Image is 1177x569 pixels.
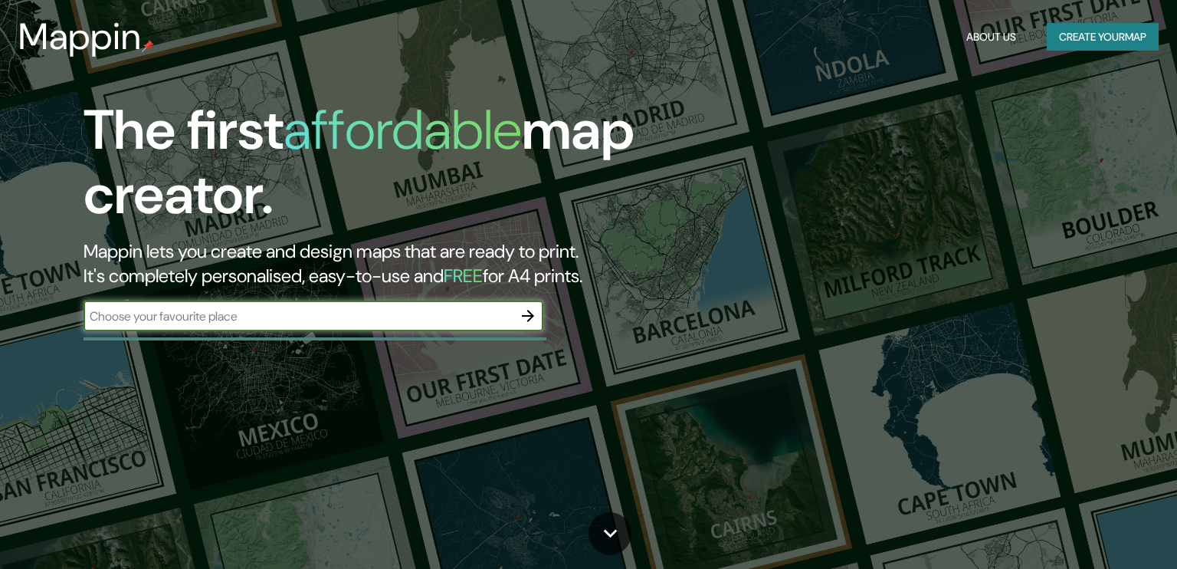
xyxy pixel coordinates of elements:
h5: FREE [444,264,483,288]
img: mappin-pin [142,40,154,52]
h3: Mappin [18,15,142,58]
input: Choose your favourite place [84,308,513,325]
h2: Mappin lets you create and design maps that are ready to print. It's completely personalised, eas... [84,239,672,288]
button: Create yourmap [1047,23,1159,51]
h1: The first map creator. [84,98,672,239]
h1: affordable [284,94,522,166]
button: About Us [960,23,1022,51]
